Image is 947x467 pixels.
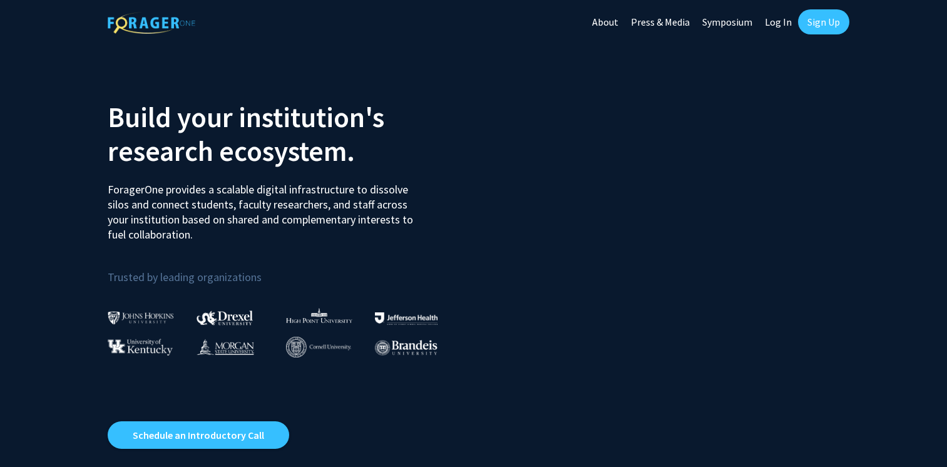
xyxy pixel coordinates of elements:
[108,12,195,34] img: ForagerOne Logo
[798,9,849,34] a: Sign Up
[108,311,174,324] img: Johns Hopkins University
[108,339,173,356] img: University of Kentucky
[108,421,289,449] a: Opens in a new tab
[108,252,464,287] p: Trusted by leading organizations
[197,339,254,355] img: Morgan State University
[197,310,253,325] img: Drexel University
[375,340,438,356] img: Brandeis University
[108,100,464,168] h2: Build your institution's research ecosystem.
[375,312,438,324] img: Thomas Jefferson University
[286,308,352,323] img: High Point University
[286,337,351,357] img: Cornell University
[108,173,422,242] p: ForagerOne provides a scalable digital infrastructure to dissolve silos and connect students, fac...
